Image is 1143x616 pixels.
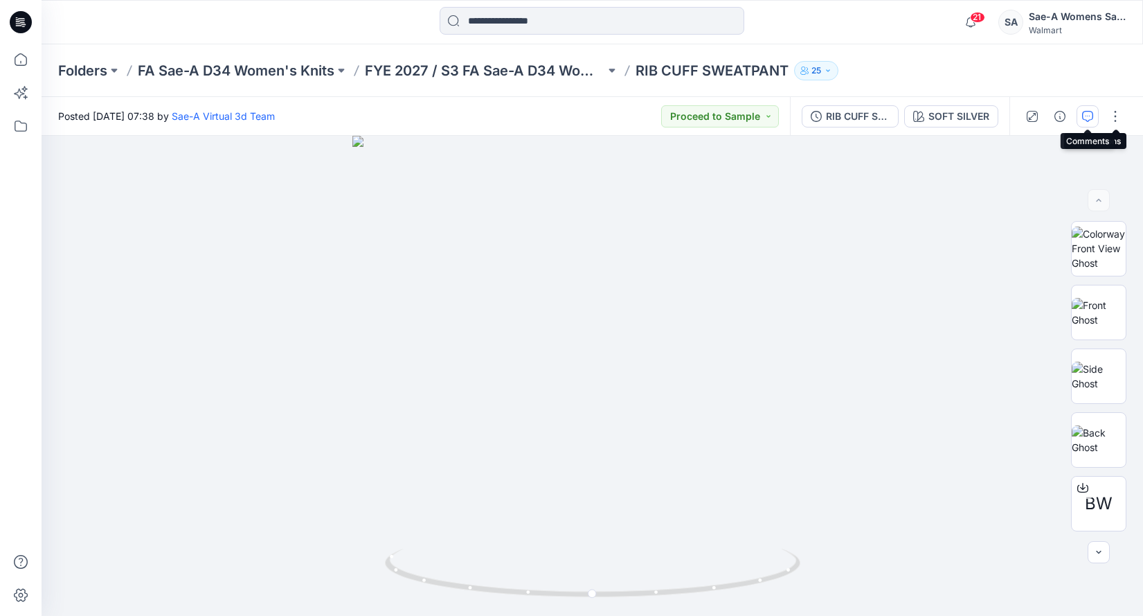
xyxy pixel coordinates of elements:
[826,109,890,124] div: RIB CUFF SWEATPANT_SOFT SILVER
[172,110,275,122] a: Sae-A Virtual 3d Team
[1029,8,1126,25] div: Sae-A Womens Sales Team
[58,109,275,123] span: Posted [DATE] 07:38 by
[794,61,838,80] button: 25
[1072,227,1126,270] img: Colorway Front View Ghost
[928,109,989,124] div: SOFT SILVER
[904,105,998,127] button: SOFT SILVER
[138,61,334,80] a: FA Sae-A D34 Women's Knits
[636,61,789,80] p: RIB CUFF SWEATPANT
[970,12,985,23] span: 21
[1072,425,1126,455] img: Back Ghost
[1029,25,1126,35] div: Walmart
[1072,298,1126,327] img: Front Ghost
[811,63,821,78] p: 25
[365,61,605,80] a: FYE 2027 / S3 FA Sae-A D34 Women's Knits
[802,105,899,127] button: RIB CUFF SWEATPANT_SOFT SILVER
[998,10,1023,35] div: SA
[58,61,107,80] a: Folders
[1049,105,1071,127] button: Details
[1085,491,1113,516] span: BW
[1072,362,1126,391] img: Side Ghost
